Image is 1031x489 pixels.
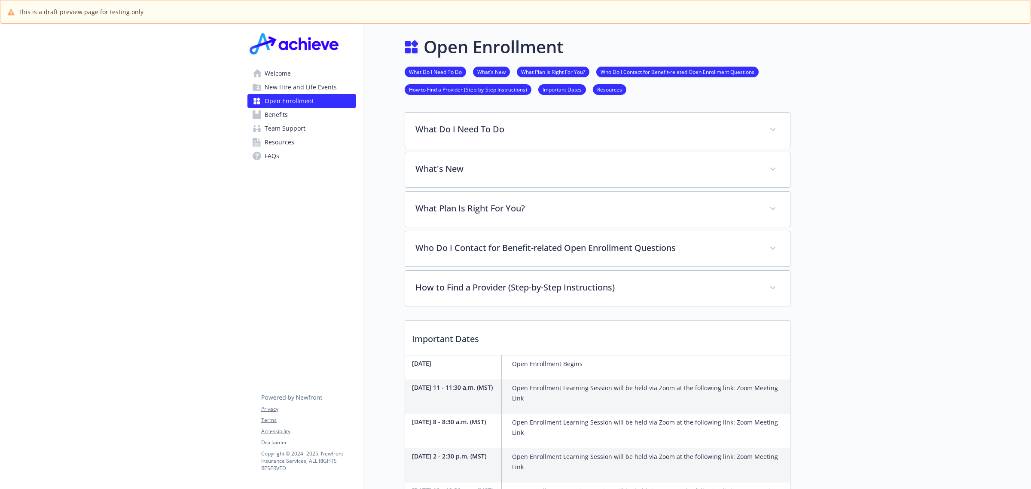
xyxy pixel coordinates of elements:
[265,94,314,108] span: Open Enrollment
[415,123,759,136] p: What Do I Need To Do
[473,67,510,76] a: What's New
[247,80,356,94] a: New Hire and Life Events
[405,113,790,148] div: What Do I Need To Do
[512,452,787,472] p: Open Enrollment Learning Session will be held via Zoom at the following link: Zoom Meeting Link
[261,439,356,446] a: Disclaimer
[261,405,356,413] a: Privacy
[247,67,356,80] a: Welcome
[412,383,498,392] p: [DATE] 11 - 11:30 a.m. (MST)
[261,428,356,435] a: Accessibility
[412,359,498,368] p: [DATE]
[415,202,759,215] p: What Plan Is Right For You?
[247,122,356,135] a: Team Support
[405,67,466,76] a: What Do I Need To Do
[405,231,790,266] div: Who Do I Contact for Benefit-related Open Enrollment Questions
[512,417,787,438] p: Open Enrollment Learning Session will be held via Zoom at the following link: Zoom Meeting Link
[593,85,626,93] a: Resources
[261,416,356,424] a: Terms
[265,135,294,149] span: Resources
[405,321,790,352] p: Important Dates
[265,108,288,122] span: Benefits
[247,135,356,149] a: Resources
[424,34,564,60] h1: Open Enrollment
[247,94,356,108] a: Open Enrollment
[405,85,531,93] a: How to Find a Provider (Step-by-Step Instructions)
[265,80,337,94] span: New Hire and Life Events
[412,417,498,426] p: [DATE] 8 - 8:30 a.m. (MST)
[405,271,790,306] div: How to Find a Provider (Step-by-Step Instructions)
[415,162,759,175] p: What's New
[265,122,305,135] span: Team Support
[18,7,143,16] span: This is a draft preview page for testing only
[247,108,356,122] a: Benefits
[415,281,759,294] p: How to Find a Provider (Step-by-Step Instructions)
[261,450,356,472] p: Copyright © 2024 - 2025 , Newfront Insurance Services, ALL RIGHTS RESERVED
[265,67,291,80] span: Welcome
[415,241,759,254] p: Who Do I Contact for Benefit-related Open Enrollment Questions
[517,67,589,76] a: What Plan Is Right For You?
[512,383,787,403] p: Open Enrollment Learning Session will be held via Zoom at the following link: Zoom Meeting Link
[265,149,279,163] span: FAQs
[596,67,759,76] a: Who Do I Contact for Benefit-related Open Enrollment Questions
[412,452,498,461] p: [DATE] 2 - 2:30 p.m. (MST)
[247,149,356,163] a: FAQs
[405,152,790,187] div: What's New
[538,85,586,93] a: Important Dates
[512,359,583,369] p: Open Enrollment Begins
[405,192,790,227] div: What Plan Is Right For You?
